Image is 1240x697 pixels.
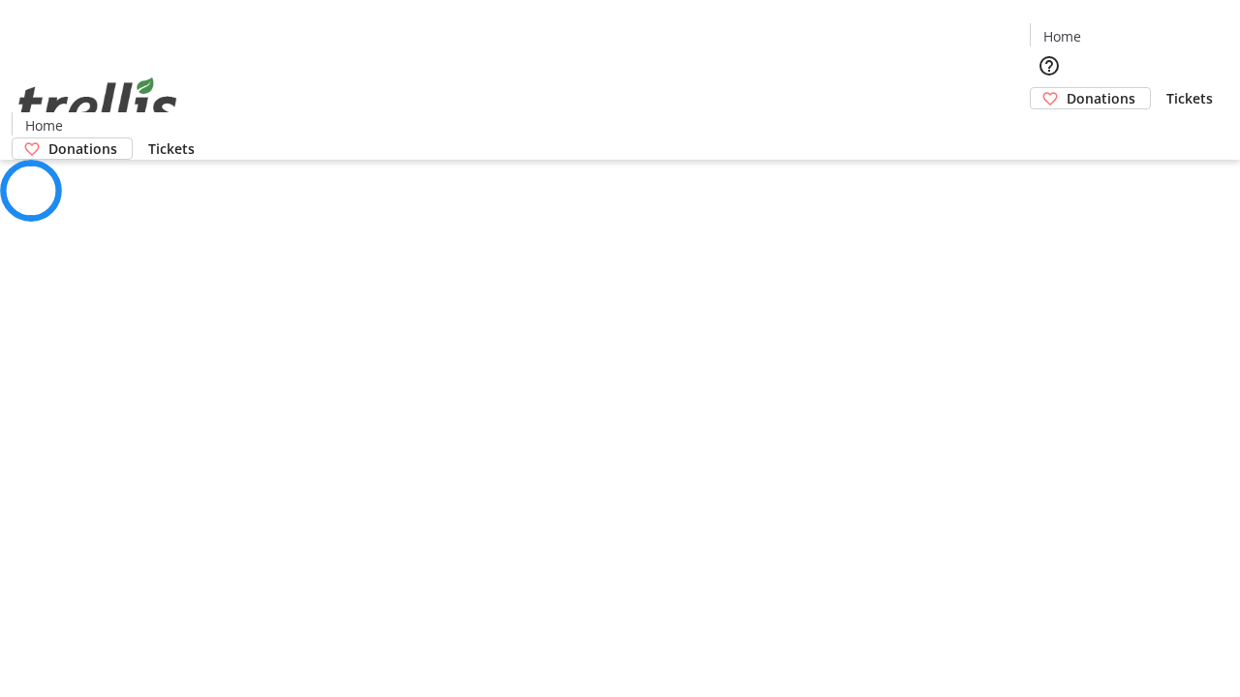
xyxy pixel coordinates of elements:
[12,56,184,153] img: Orient E2E Organization eZL6tGAG7r's Logo
[133,138,210,159] a: Tickets
[12,137,133,160] a: Donations
[1030,46,1069,85] button: Help
[48,138,117,159] span: Donations
[25,115,63,136] span: Home
[1043,26,1081,46] span: Home
[1166,88,1213,108] span: Tickets
[1030,87,1151,109] a: Donations
[148,138,195,159] span: Tickets
[1031,26,1093,46] a: Home
[1067,88,1135,108] span: Donations
[1030,109,1069,148] button: Cart
[13,115,75,136] a: Home
[1151,88,1228,108] a: Tickets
